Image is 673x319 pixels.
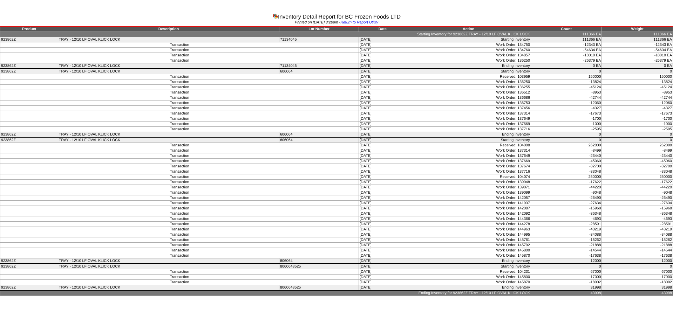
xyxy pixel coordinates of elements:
[602,232,673,237] td: -34088
[58,37,279,42] td: TRAY - 12/10 LF OVAL KLICK LOCK
[359,143,406,148] td: [DATE]
[602,275,673,280] td: -17000
[0,132,58,138] td: 923862Z
[531,269,602,275] td: 67000
[406,74,531,79] td: Received: 103959
[359,132,406,138] td: [DATE]
[359,258,406,264] td: [DATE]
[531,37,602,42] td: 111366 EA
[531,222,602,227] td: -28591
[406,285,531,291] td: Ending Inventory
[406,53,531,58] td: Work Order: 134857
[0,264,58,269] td: 923862Z
[406,48,531,53] td: Work Order: 134760
[602,143,673,148] td: 262000
[602,174,673,180] td: 250000
[406,237,531,243] td: Work Order: 145761
[406,227,531,232] td: Work Order: 144963
[531,169,602,174] td: -33048
[531,132,602,138] td: 0
[359,106,406,111] td: [DATE]
[406,143,531,148] td: Received: 104008
[406,116,531,122] td: Work Order: 137649
[602,69,673,74] td: 0
[531,280,602,285] td: -18002
[531,85,602,90] td: -45124
[406,58,531,63] td: Work Order: 136250
[602,127,673,132] td: -2595
[531,69,602,74] td: 0
[0,201,359,206] td: Transaction
[531,137,602,143] td: 0
[359,164,406,169] td: [DATE]
[359,153,406,159] td: [DATE]
[0,153,359,159] td: Transaction
[0,180,359,185] td: Transaction
[359,211,406,216] td: [DATE]
[602,79,673,85] td: -13824
[359,79,406,85] td: [DATE]
[0,253,359,258] td: Transaction
[0,48,359,53] td: Transaction
[531,290,602,296] td: 43998
[531,275,602,280] td: -17000
[58,26,279,32] td: Description
[0,42,359,48] td: Transaction
[406,63,531,69] td: Ending Inventory
[406,248,531,253] td: Work Order: 145800
[0,63,58,69] td: 923862Z
[279,285,359,291] td: 8060648525
[359,243,406,248] td: [DATE]
[602,159,673,164] td: -45060
[531,243,602,248] td: -21888
[359,159,406,164] td: [DATE]
[359,237,406,243] td: [DATE]
[0,290,531,296] td: Ending Inventory for 923862Z TRAY - 12/10 LF OVAL KLICK LOCK
[531,159,602,164] td: -45060
[359,201,406,206] td: [DATE]
[406,190,531,195] td: Work Order: 139099
[58,137,279,143] td: TRAY - 12/10 LF OVAL KLICK LOCK
[359,232,406,237] td: [DATE]
[0,127,359,132] td: Transaction
[602,243,673,248] td: -21888
[602,48,673,53] td: -54634 EA
[58,285,279,291] td: TRAY - 12/10 LF OVAL KLICK LOCK
[406,90,531,95] td: Work Order: 136512
[602,237,673,243] td: -15262
[602,137,673,143] td: 0
[602,53,673,58] td: -18010 EA
[359,58,406,63] td: [DATE]
[359,90,406,95] td: [DATE]
[531,79,602,85] td: -13824
[531,248,602,253] td: -14544
[359,174,406,180] td: [DATE]
[359,227,406,232] td: [DATE]
[359,222,406,227] td: [DATE]
[359,100,406,106] td: [DATE]
[602,95,673,100] td: -42744
[359,264,406,269] td: [DATE]
[359,248,406,253] td: [DATE]
[602,148,673,153] td: -8499
[531,164,602,169] td: -32700
[531,206,602,211] td: -15968
[406,264,531,269] td: Starting Inventory
[359,26,406,32] td: Date
[0,211,359,216] td: Transaction
[0,74,359,79] td: Transaction
[0,26,58,32] td: Product
[406,275,531,280] td: Work Order: 145800
[359,37,406,42] td: [DATE]
[406,111,531,116] td: Work Order: 137314
[602,85,673,90] td: -45124
[531,100,602,106] td: -12060
[0,169,359,174] td: Transaction
[0,32,531,37] td: Starting Inventory for 923862Z TRAY - 12/10 LF OVAL KLICK LOCK
[406,169,531,174] td: Work Order: 137716
[359,169,406,174] td: [DATE]
[531,195,602,201] td: -26490
[406,122,531,127] td: Work Order: 137669
[602,280,673,285] td: -18002
[531,285,602,291] td: 31998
